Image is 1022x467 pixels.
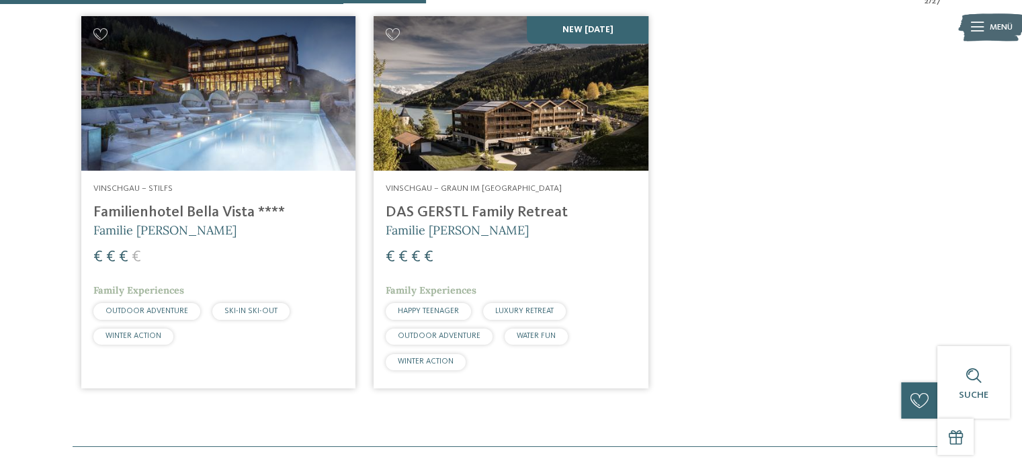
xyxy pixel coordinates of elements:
a: Familienhotels gesucht? Hier findet ihr die besten! NEW [DATE] Vinschgau – Graun im [GEOGRAPHIC_D... [374,16,648,388]
span: Suche [959,390,988,400]
span: € [106,249,116,265]
span: € [398,249,408,265]
a: Familienhotels gesucht? Hier findet ihr die besten! Vinschgau – Stilfs Familienhotel Bella Vista ... [81,16,355,388]
span: SKI-IN SKI-OUT [224,307,278,315]
span: € [93,249,103,265]
img: Familienhotels gesucht? Hier findet ihr die besten! [81,16,355,171]
span: € [424,249,433,265]
h4: DAS GERSTL Family Retreat [386,204,636,222]
span: Vinschgau – Stilfs [93,184,173,193]
span: LUXURY RETREAT [495,307,554,315]
span: € [119,249,128,265]
span: Familie [PERSON_NAME] [386,222,529,238]
img: Familienhotels gesucht? Hier findet ihr die besten! [374,16,648,171]
span: HAPPY TEENAGER [398,307,459,315]
span: Familie [PERSON_NAME] [93,222,237,238]
h4: Familienhotel Bella Vista **** [93,204,343,222]
span: WATER FUN [517,332,556,340]
span: WINTER ACTION [105,332,161,340]
span: € [132,249,141,265]
span: OUTDOOR ADVENTURE [105,307,188,315]
span: OUTDOOR ADVENTURE [398,332,480,340]
span: € [411,249,421,265]
span: WINTER ACTION [398,357,454,366]
span: Family Experiences [93,284,184,296]
span: € [386,249,395,265]
span: Vinschgau – Graun im [GEOGRAPHIC_DATA] [386,184,562,193]
span: Family Experiences [386,284,476,296]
